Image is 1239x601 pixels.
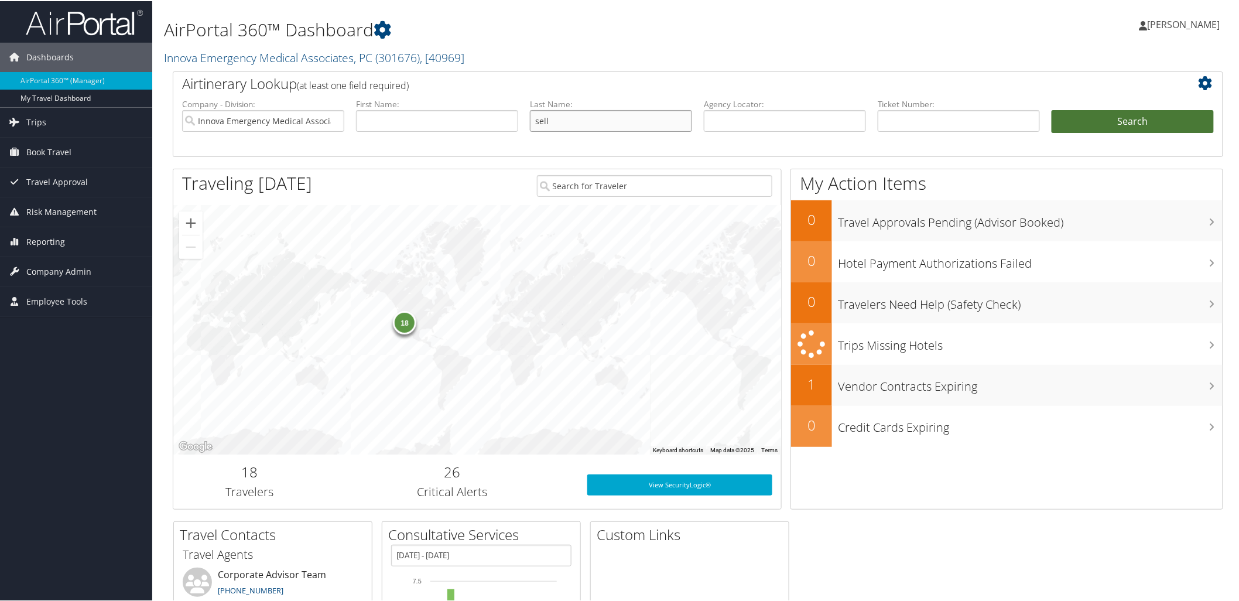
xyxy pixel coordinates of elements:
[791,291,832,310] h2: 0
[26,107,46,136] span: Trips
[838,412,1223,435] h3: Credit Cards Expiring
[1148,17,1220,30] span: [PERSON_NAME]
[26,42,74,71] span: Dashboards
[388,524,580,544] h2: Consultative Services
[838,289,1223,312] h3: Travelers Need Help (Safety Check)
[1139,6,1232,41] a: [PERSON_NAME]
[334,483,570,499] h3: Critical Alerts
[791,373,832,393] h2: 1
[375,49,420,64] span: ( 301676 )
[791,209,832,228] h2: 0
[26,166,88,196] span: Travel Approval
[597,524,789,544] h2: Custom Links
[182,461,317,481] h2: 18
[878,97,1040,109] label: Ticket Number:
[710,446,754,452] span: Map data ©2025
[791,322,1223,364] a: Trips Missing Hotels
[176,438,215,453] a: Open this area in Google Maps (opens a new window)
[791,199,1223,240] a: 0Travel Approvals Pending (Advisor Booked)
[838,330,1223,353] h3: Trips Missing Hotels
[26,286,87,315] span: Employee Tools
[179,210,203,234] button: Zoom in
[587,473,772,494] a: View SecurityLogic®
[26,196,97,226] span: Risk Management
[182,73,1127,93] h2: Airtinerary Lookup
[838,207,1223,230] h3: Travel Approvals Pending (Advisor Booked)
[791,170,1223,194] h1: My Action Items
[218,584,283,595] a: [PHONE_NUMBER]
[838,248,1223,271] h3: Hotel Payment Authorizations Failed
[182,97,344,109] label: Company - Division:
[180,524,372,544] h2: Travel Contacts
[791,250,832,269] h2: 0
[164,16,876,41] h1: AirPortal 360™ Dashboard
[26,226,65,255] span: Reporting
[26,136,71,166] span: Book Travel
[838,371,1223,394] h3: Vendor Contracts Expiring
[420,49,464,64] span: , [ 40969 ]
[393,310,416,333] div: 18
[176,438,215,453] img: Google
[179,234,203,258] button: Zoom out
[164,49,464,64] a: Innova Emergency Medical Associates, PC
[537,174,773,196] input: Search for Traveler
[334,461,570,481] h2: 26
[530,97,692,109] label: Last Name:
[26,8,143,35] img: airportal-logo.png
[704,97,866,109] label: Agency Locator:
[182,170,312,194] h1: Traveling [DATE]
[26,256,91,285] span: Company Admin
[791,414,832,434] h2: 0
[791,364,1223,405] a: 1Vendor Contracts Expiring
[791,240,1223,281] a: 0Hotel Payment Authorizations Failed
[653,445,703,453] button: Keyboard shortcuts
[791,405,1223,446] a: 0Credit Cards Expiring
[182,483,317,499] h3: Travelers
[297,78,409,91] span: (at least one field required)
[356,97,518,109] label: First Name:
[183,545,363,562] h3: Travel Agents
[413,576,422,583] tspan: 7.5
[761,446,778,452] a: Terms (opens in new tab)
[791,281,1223,322] a: 0Travelers Need Help (Safety Check)
[1052,109,1214,132] button: Search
